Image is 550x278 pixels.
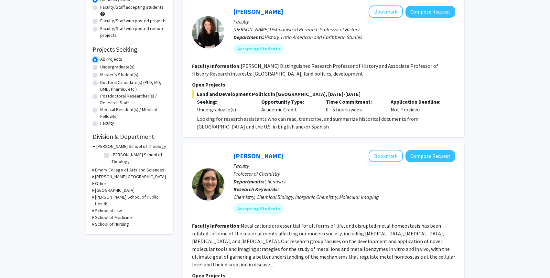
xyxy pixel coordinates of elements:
[192,222,241,229] b: Faculty Information:
[100,17,167,24] label: Faculty/Staff with posted projects
[95,187,135,194] h3: [GEOGRAPHIC_DATA]
[100,64,135,70] label: Undergraduate(s)
[233,34,264,40] b: Departments:
[233,162,455,170] p: Faculty
[261,98,316,106] p: Opportunity Type:
[5,249,27,273] iframe: Chat
[233,44,284,54] mat-chip: Accepting Students
[92,46,167,53] h2: Projects Seeking:
[233,152,283,160] a: [PERSON_NAME]
[100,106,167,120] label: Medical Resident(s) / Medical Fellow(s)
[100,56,122,63] label: All Projects
[197,98,252,106] p: Seeking:
[92,133,167,140] h2: Division & Department:
[95,207,122,214] h3: School of Law
[233,203,284,214] mat-chip: Accepting Students
[100,25,167,39] label: Faculty/Staff with posted remote projects
[391,98,446,106] p: Application Deadline:
[256,98,321,113] div: Academic Credit
[233,18,455,26] p: Faculty
[405,6,455,18] button: Compose Request to Adriana Chira
[405,150,455,162] button: Compose Request to Daniela Buccella
[192,63,241,69] b: Faculty Information:
[233,193,455,201] div: Chemistry, Chemical Biology, Inorganic Chemistry, Molecular Imaging
[326,98,381,106] p: Time Commitment:
[233,178,264,185] b: Departments:
[369,5,403,18] button: Add Adriana Chira to Bookmarks
[197,115,455,130] p: Looking for research assistants who can read, transcribe, and summarize historical documents from...
[321,98,386,113] div: 0 - 5 hours/week
[233,186,279,192] b: Research Keywords:
[100,71,138,78] label: Master's Student(s)
[100,120,114,127] label: Faculty
[192,222,455,268] fg-read-more: Metal cations are essential for all forms of life, and disrupted metal homeostasis has been relat...
[197,106,252,113] div: Undergraduate(s)
[112,151,165,165] label: [PERSON_NAME] School of Theology
[95,173,166,180] h3: [PERSON_NAME][GEOGRAPHIC_DATA]
[95,167,164,173] h3: Emory College of Arts and Sciences
[192,90,455,98] span: Land and Development Politics in [GEOGRAPHIC_DATA], [DATE]-[DATE]
[95,194,167,207] h3: [PERSON_NAME] School of Public Health
[96,143,166,150] h3: [PERSON_NAME] School of Theology
[233,26,455,33] p: [PERSON_NAME] Distinguished Research Professor of History
[192,81,455,88] p: Open Projects
[95,214,132,221] h3: School of Medicine
[192,63,438,77] fg-read-more: [PERSON_NAME] Distinguished Research Professor of History and Associate Professor of History Rese...
[100,79,167,93] label: Doctoral Candidate(s) (PhD, MD, DMD, PharmD, etc.)
[233,170,455,178] p: Professor of Chemistry
[369,150,403,162] button: Add Daniela Buccella to Bookmarks
[100,93,167,106] label: Postdoctoral Researcher(s) / Research Staff
[386,98,450,113] div: Not Provided
[264,34,362,40] span: History, Latin American and Caribbean Studies
[100,4,164,11] label: Faculty/Staff accepting students
[95,180,106,187] h3: Other
[95,221,129,228] h3: School of Nursing
[264,178,286,185] span: Chemistry
[233,7,283,15] a: [PERSON_NAME]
